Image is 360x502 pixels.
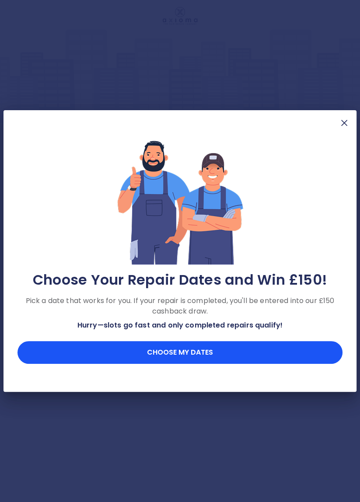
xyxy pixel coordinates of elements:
p: Hurry—slots go fast and only completed repairs qualify! [17,320,343,331]
p: Pick a date that works for you. If your repair is completed, you'll be entered into our £150 cash... [17,296,343,317]
h2: Choose Your Repair Dates and Win £150! [17,271,343,289]
button: Choose my dates [17,341,343,364]
img: Lottery [117,138,244,266]
img: X Mark [339,118,350,128]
